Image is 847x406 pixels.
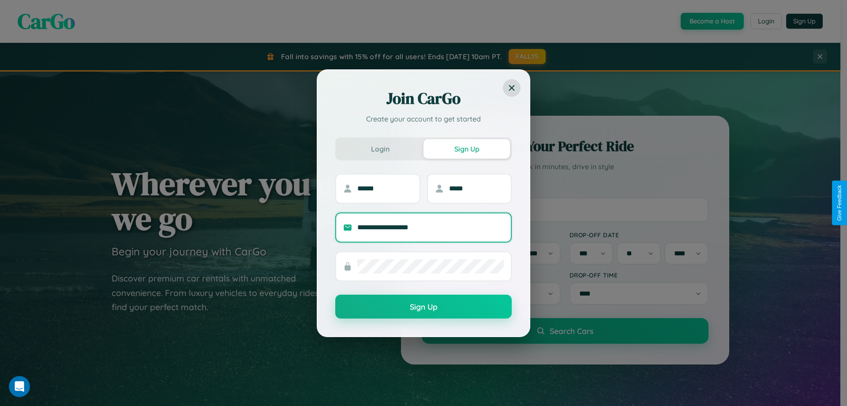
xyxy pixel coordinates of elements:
button: Sign Up [335,295,512,319]
button: Login [337,139,423,159]
button: Sign Up [423,139,510,159]
h2: Join CarGo [335,88,512,109]
iframe: Intercom live chat [9,376,30,397]
p: Create your account to get started [335,114,512,124]
div: Give Feedback [836,185,843,221]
